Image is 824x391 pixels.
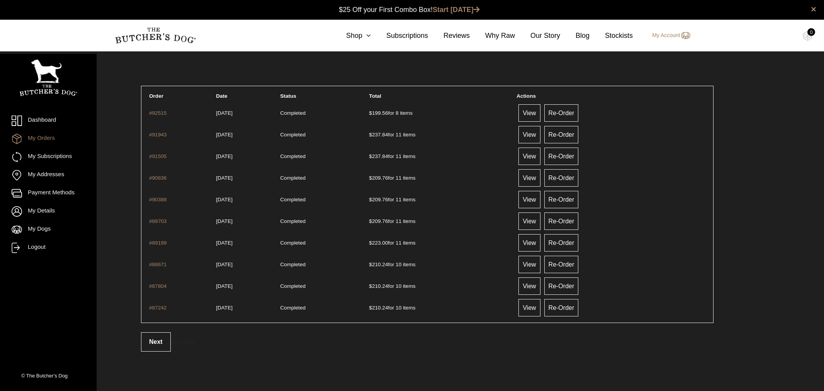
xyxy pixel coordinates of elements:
a: Logout [12,243,85,253]
time: [DATE] [216,283,233,289]
time: [DATE] [216,132,233,138]
span: 209.76 [369,218,388,224]
a: close [811,5,816,14]
td: Completed [277,297,365,318]
a: My Dogs [12,224,85,235]
td: for 11 items [366,124,513,145]
a: My Orders [12,134,85,144]
a: View [518,169,540,187]
img: TBD_Portrait_Logo_White.png [19,59,77,96]
a: Re-Order [544,299,579,316]
span: $ [369,218,372,224]
a: #91943 [149,132,166,138]
span: Date [216,93,227,99]
a: View [518,234,540,252]
span: Order [149,93,163,99]
span: 199.56 [369,110,388,116]
td: Completed [277,124,365,145]
td: Completed [277,189,365,210]
span: $ [369,110,372,116]
a: #90836 [149,175,166,181]
time: [DATE] [216,262,233,267]
a: View [518,126,540,143]
td: Completed [277,254,365,275]
time: [DATE] [216,153,233,159]
a: Our Story [515,31,560,41]
a: Re-Order [544,169,579,187]
a: #87242 [149,305,166,311]
a: Subscriptions [371,31,428,41]
td: for 11 items [366,189,513,210]
td: Completed [277,232,365,253]
td: Completed [277,146,365,167]
time: [DATE] [216,110,233,116]
span: 210.24 [369,283,388,289]
td: Completed [277,275,365,296]
a: View [518,299,540,316]
a: My Details [12,206,85,217]
a: Shop [331,31,371,41]
span: 210.24 [369,262,388,267]
span: $ [369,240,372,246]
span: 210.24 [369,305,388,311]
a: Re-Order [544,277,579,295]
span: 223.00 [369,240,388,246]
time: [DATE] [216,218,233,224]
a: #91505 [149,153,166,159]
span: $ [369,132,372,138]
span: $ [369,305,372,311]
td: for 10 items [366,275,513,296]
span: 209.76 [369,197,388,202]
td: for 11 items [366,232,513,253]
td: for 11 items [366,211,513,231]
span: $ [369,175,372,181]
a: Start [DATE] [433,6,480,14]
span: Actions [516,93,536,99]
td: Completed [277,167,365,188]
a: Re-Order [544,104,579,122]
time: [DATE] [216,175,233,181]
a: View [518,104,540,122]
img: TBD_Cart-Empty.png [803,31,812,41]
span: 237.84 [369,132,388,138]
a: Blog [560,31,590,41]
td: for 10 items [366,297,513,318]
a: View [518,148,540,165]
a: My Subscriptions [12,152,85,162]
div: .is-active [141,332,714,352]
a: Payment Methods [12,188,85,199]
a: #87804 [149,283,166,289]
a: View [518,277,540,295]
time: [DATE] [216,197,233,202]
a: Stockists [590,31,633,41]
a: View [518,212,540,230]
span: $ [369,153,372,159]
td: Completed [277,211,365,231]
span: Total [369,93,381,99]
div: 0 [807,28,815,36]
a: #90388 [149,197,166,202]
a: Reviews [428,31,470,41]
a: Re-Order [544,191,579,208]
span: $ [369,262,372,267]
a: #88671 [149,262,166,267]
a: View [518,191,540,208]
td: for 10 items [366,254,513,275]
a: Re-Order [544,148,579,165]
a: #89199 [149,240,166,246]
td: Completed [277,102,365,123]
a: Re-Order [544,256,579,273]
td: for 11 items [366,167,513,188]
a: Re-Order [544,212,579,230]
time: [DATE] [216,240,233,246]
a: View [518,256,540,273]
a: My Account [644,31,690,40]
td: for 11 items [366,146,513,167]
span: $ [369,283,372,289]
a: #92515 [149,110,166,116]
a: My Addresses [12,170,85,180]
time: [DATE] [216,305,233,311]
td: for 8 items [366,102,513,123]
a: #89703 [149,218,166,224]
span: 237.84 [369,153,388,159]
